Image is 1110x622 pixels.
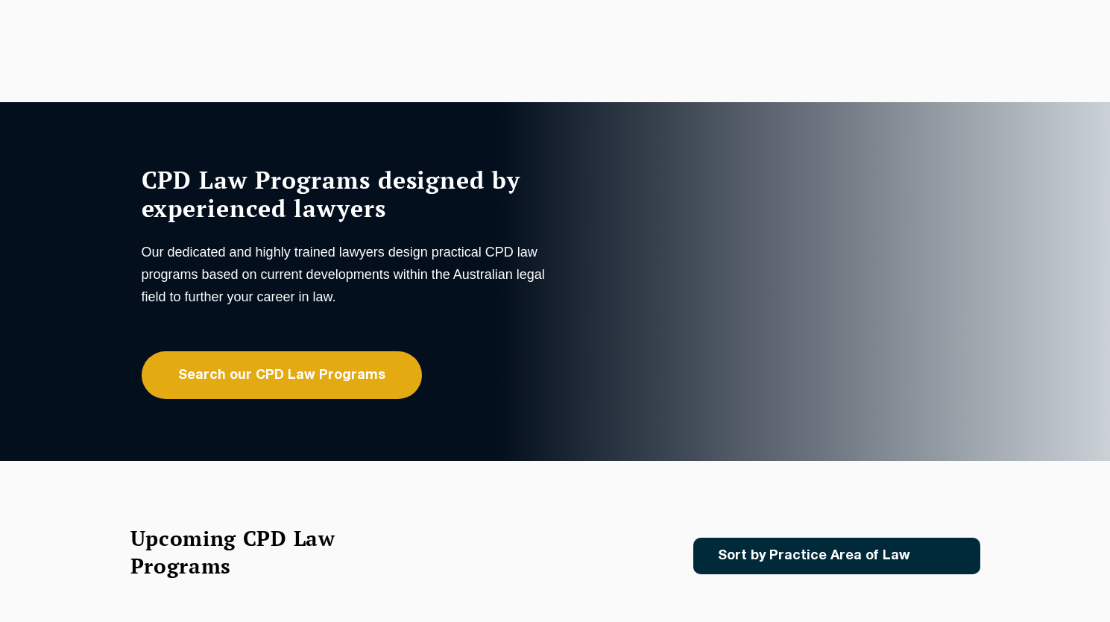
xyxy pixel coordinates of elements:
img: Icon [934,550,951,562]
h1: CPD Law Programs designed by experienced lawyers [142,166,552,222]
a: Search our CPD Law Programs [142,351,422,399]
h2: Upcoming CPD Law Programs [130,524,373,579]
a: Sort by Practice Area of Law [693,538,980,574]
p: Our dedicated and highly trained lawyers design practical CPD law programs based on current devel... [142,241,552,308]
